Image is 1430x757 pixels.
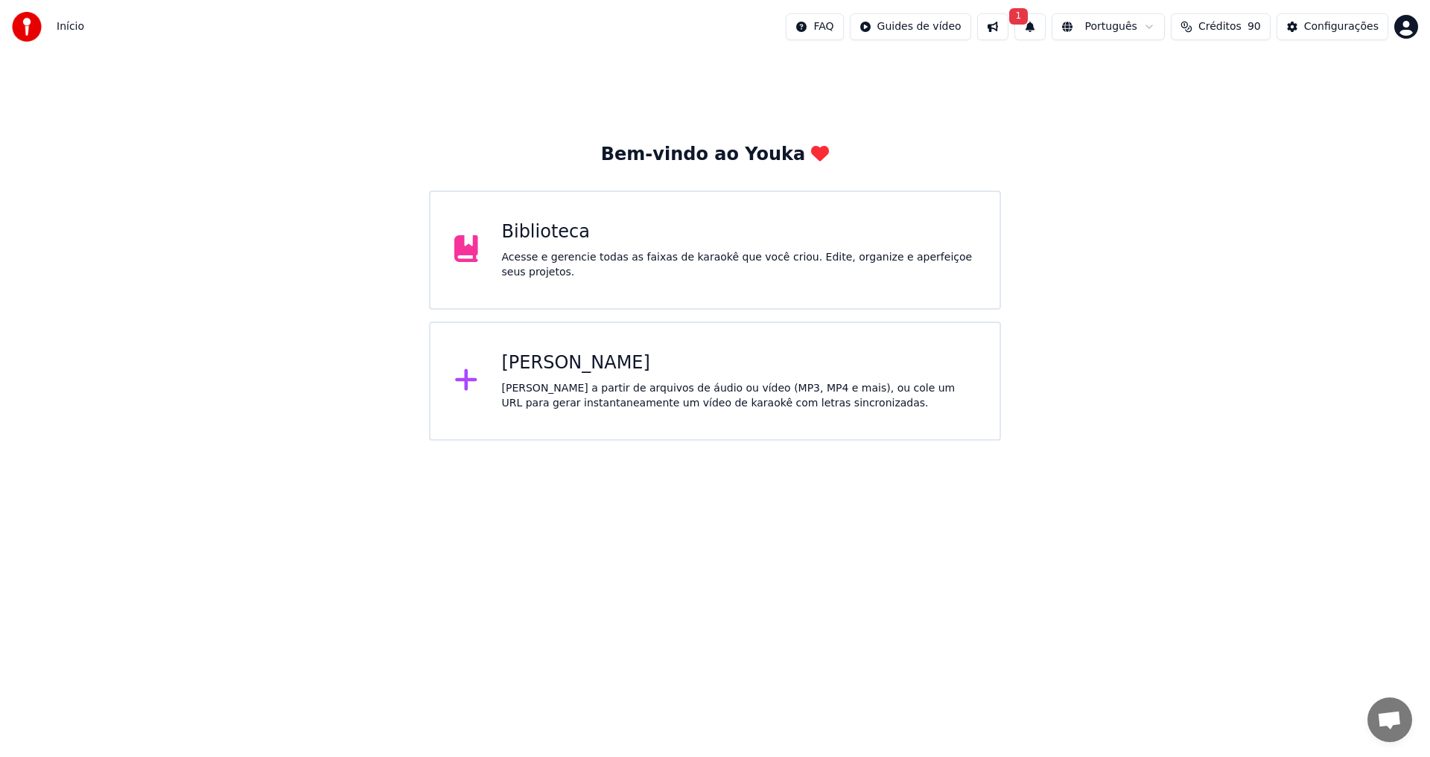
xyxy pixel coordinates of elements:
[502,381,976,411] div: [PERSON_NAME] a partir de arquivos de áudio ou vídeo (MP3, MP4 e mais), ou cole um URL para gerar...
[57,19,84,34] span: Início
[850,13,971,40] button: Guides de vídeo
[502,220,976,244] div: Biblioteca
[1277,13,1388,40] button: Configurações
[1198,19,1242,34] span: Créditos
[1367,697,1412,742] div: Bate-papo aberto
[1014,13,1046,40] button: 1
[1248,19,1261,34] span: 90
[1171,13,1271,40] button: Créditos90
[12,12,42,42] img: youka
[1304,19,1379,34] div: Configurações
[502,250,976,280] div: Acesse e gerencie todas as faixas de karaokê que você criou. Edite, organize e aperfeiçoe seus pr...
[786,13,843,40] button: FAQ
[1009,8,1029,25] span: 1
[601,143,829,167] div: Bem-vindo ao Youka
[57,19,84,34] nav: breadcrumb
[502,351,976,375] div: [PERSON_NAME]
